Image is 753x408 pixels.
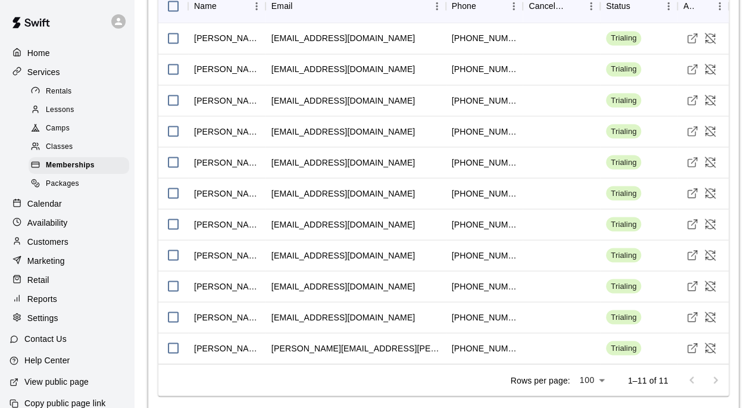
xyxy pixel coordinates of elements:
p: Help Center [24,354,70,366]
p: View public page [24,376,89,388]
p: Reports [27,293,57,305]
div: Blair Colwell [194,311,260,323]
p: Calendar [27,198,62,210]
div: lagox4@yahoo.com [271,280,415,292]
span: Camps [46,123,70,135]
span: Lessons [46,104,74,116]
button: Cancel Membership [701,122,719,140]
span: Trialing [606,95,641,106]
div: Alan Donato [194,125,260,137]
button: Cancel Membership [701,277,719,295]
p: Settings [27,312,58,324]
div: sarahmeaghan@sbcglobal.net [271,32,415,44]
a: Rentals [29,82,134,101]
a: Classes [29,138,134,157]
p: Availability [27,217,68,229]
a: Reports [10,290,124,308]
div: andrea101803@yahoo.com [271,63,415,75]
div: Daniel Corder [194,156,260,168]
a: Visit customer profile [683,246,701,264]
div: michelledolliver@gmail.com [271,218,415,230]
a: Retail [10,271,124,289]
button: Cancel Membership [701,246,719,264]
div: +18052167667 [452,342,517,354]
p: Services [27,66,60,78]
a: Services [10,63,124,81]
a: Visit customer profile [683,277,701,295]
a: Visit customer profile [683,153,701,171]
button: Cancel Membership [701,60,719,78]
span: Trialing [606,33,641,44]
div: +19162245416 [452,249,517,261]
span: Memberships [46,160,95,172]
span: Trialing [606,281,641,292]
div: danielcorder86@gmail.com [271,156,415,168]
span: Trialing [606,342,641,354]
a: Lessons [29,101,134,119]
span: Trialing [606,250,641,261]
p: Marketing [27,255,65,267]
button: Cancel Membership [701,29,719,47]
div: alanjdonato@gmail.com [271,125,415,137]
a: Visit customer profile [683,60,701,78]
div: Customers [10,233,124,251]
span: Rentals [46,86,72,98]
a: Calendar [10,195,124,213]
button: Cancel Membership [701,153,719,171]
button: Cancel Membership [701,215,719,233]
p: 1–11 of 11 [628,374,668,386]
div: Lessons [29,102,129,119]
div: lauren.musefisher@gmail.com [271,187,415,199]
span: Packages [46,178,79,190]
div: Andrea Shumate [194,63,260,75]
div: +13109406421 [452,187,517,199]
div: blaircolwell@gmail.com [271,311,415,323]
button: Cancel Membership [701,308,719,326]
p: Rows per page: [510,374,570,386]
div: courtney.carlmark@gmail.com [271,342,440,354]
div: Courtney Carlmark [194,342,260,354]
span: Trialing [606,188,641,199]
a: Memberships [29,157,134,175]
a: Settings [10,309,124,327]
a: Visit customer profile [683,184,701,202]
span: Trialing [606,312,641,323]
span: Classes [46,141,73,153]
div: +19163970619 [452,32,517,44]
p: Contact Us [24,333,67,345]
span: Trialing [606,126,641,137]
div: Camps [29,120,129,137]
div: Rentals [29,83,129,100]
p: Customers [27,236,68,248]
div: Sarah Magaña [194,32,260,44]
a: Availability [10,214,124,232]
div: Lauren Muse-Fisher [194,187,260,199]
div: Classes [29,139,129,155]
div: Randy Lagomarsino [194,280,260,292]
a: Visit customer profile [683,308,701,326]
div: sandblasting@comcast.net [271,249,415,261]
div: Anmarie Thomas [194,249,260,261]
div: Packages [29,176,129,192]
div: alanjdonato@gmail.com [271,94,415,106]
div: Marketing [10,252,124,270]
div: +19168036268 [452,125,517,137]
button: Cancel Membership [701,91,719,109]
a: Home [10,44,124,62]
span: Trialing [606,219,641,230]
a: Visit customer profile [683,122,701,140]
p: Retail [27,274,49,286]
div: Michelle Dolliver [194,218,260,230]
div: +17076567054 [452,156,517,168]
span: Trialing [606,64,641,75]
p: Home [27,47,50,59]
button: Cancel Membership [701,184,719,202]
div: +19169566382 [452,311,517,323]
button: Cancel Membership [701,339,719,357]
a: Visit customer profile [683,29,701,47]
